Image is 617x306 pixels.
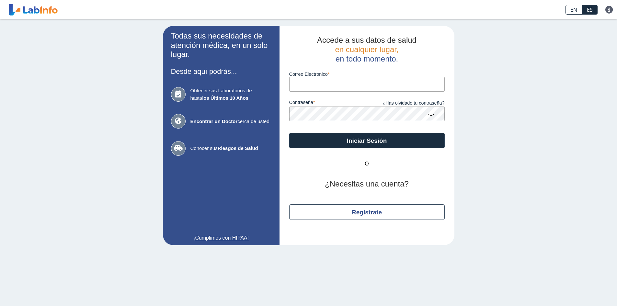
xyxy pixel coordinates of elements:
[190,118,271,125] span: cerca de usted
[289,72,445,77] label: Correo Electronico
[202,95,248,101] b: los Últimos 10 Años
[289,179,445,189] h2: ¿Necesitas una cuenta?
[218,145,258,151] b: Riesgos de Salud
[190,119,238,124] b: Encontrar un Doctor
[289,133,445,148] button: Iniciar Sesión
[336,54,398,63] span: en todo momento.
[190,145,271,152] span: Conocer sus
[171,31,271,59] h2: Todas sus necesidades de atención médica, en un solo lugar.
[582,5,598,15] a: ES
[171,234,271,242] a: ¡Cumplimos con HIPAA!
[335,45,398,54] span: en cualquier lugar,
[289,204,445,220] button: Regístrate
[171,67,271,75] h3: Desde aquí podrás...
[190,87,271,102] span: Obtener sus Laboratorios de hasta
[348,160,386,168] span: O
[317,36,417,44] span: Accede a sus datos de salud
[289,100,367,107] label: contraseña
[367,100,445,107] a: ¿Has olvidado tu contraseña?
[566,5,582,15] a: EN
